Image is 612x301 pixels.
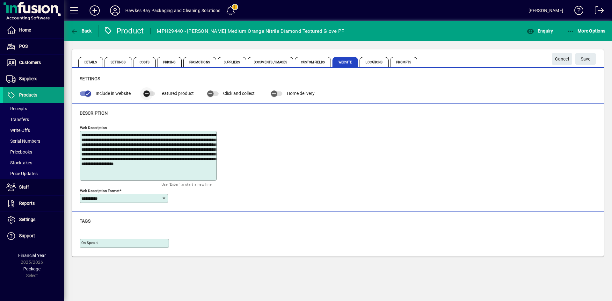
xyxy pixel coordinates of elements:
[78,57,103,67] span: Details
[183,57,216,67] span: Promotions
[3,168,64,179] a: Price Updates
[6,117,29,122] span: Transfers
[570,1,584,22] a: Knowledge Base
[581,56,583,61] span: S
[3,39,64,54] a: POS
[19,184,29,190] span: Staff
[3,147,64,157] a: Pricebooks
[567,28,606,33] span: More Options
[6,149,32,154] span: Pricebooks
[390,57,417,67] span: Prompts
[162,181,212,188] mat-hint: Use 'Enter' to start a new line
[6,160,32,165] span: Stocktakes
[3,228,64,244] a: Support
[6,106,27,111] span: Receipts
[525,25,555,37] button: Enquiry
[134,57,156,67] span: Costs
[527,28,553,33] span: Enquiry
[105,57,132,67] span: Settings
[223,91,255,96] span: Click and collect
[6,171,38,176] span: Price Updates
[3,114,64,125] a: Transfers
[80,111,108,116] span: Description
[81,240,98,245] mat-label: On special
[19,76,37,81] span: Suppliers
[3,22,64,38] a: Home
[528,5,563,16] div: [PERSON_NAME]
[19,60,41,65] span: Customers
[80,188,120,193] mat-label: Web Description Format
[575,53,596,65] button: Save
[590,1,604,22] a: Logout
[64,25,99,37] app-page-header-button: Back
[157,57,182,67] span: Pricing
[3,71,64,87] a: Suppliers
[3,103,64,114] a: Receipts
[70,28,92,33] span: Back
[218,57,246,67] span: Suppliers
[3,125,64,136] a: Write Offs
[84,5,105,16] button: Add
[19,217,35,222] span: Settings
[581,54,591,64] span: ave
[248,57,294,67] span: Documents / Images
[3,157,64,168] a: Stocktakes
[23,266,40,271] span: Package
[565,25,607,37] button: More Options
[19,201,35,206] span: Reports
[3,179,64,195] a: Staff
[555,54,569,64] span: Cancel
[80,76,100,81] span: Settings
[19,27,31,32] span: Home
[295,57,331,67] span: Custom Fields
[332,57,358,67] span: Website
[3,212,64,228] a: Settings
[3,136,64,147] a: Serial Numbers
[80,125,107,130] mat-label: Web Description
[104,26,144,36] div: Product
[6,139,40,144] span: Serial Numbers
[157,26,344,36] div: MPH29440 - [PERSON_NAME] Medium Orange Nitrile Diamond Textured Glove PF
[105,5,125,16] button: Profile
[6,128,30,133] span: Write Offs
[80,219,91,224] span: Tags
[3,55,64,71] a: Customers
[19,44,28,49] span: POS
[19,92,37,97] span: Products
[3,196,64,211] a: Reports
[287,91,315,96] span: Home delivery
[18,253,46,258] span: Financial Year
[552,53,572,65] button: Cancel
[360,57,389,67] span: Locations
[96,91,131,96] span: Include in website
[125,5,221,16] div: Hawkes Bay Packaging and Cleaning Solutions
[69,25,93,37] button: Back
[159,91,194,96] span: Featured product
[19,233,35,238] span: Support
